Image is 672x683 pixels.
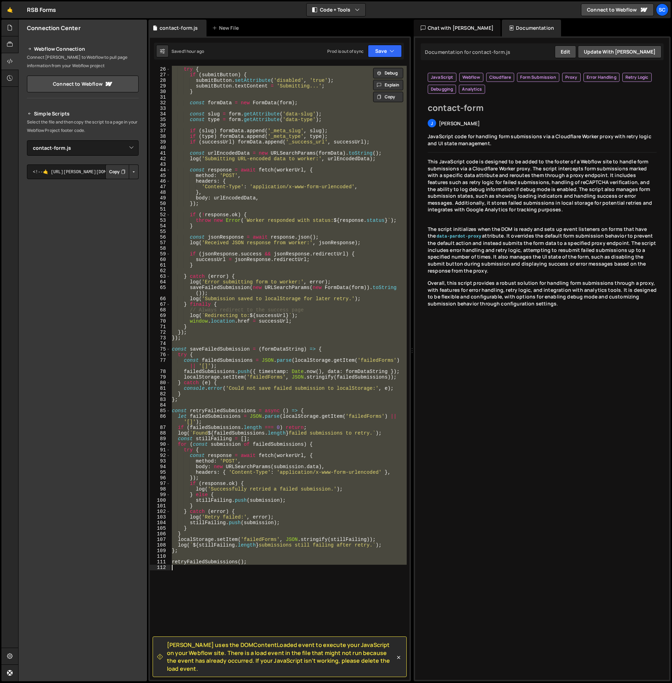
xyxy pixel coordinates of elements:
[150,156,170,162] div: 42
[150,486,170,492] div: 98
[150,352,170,358] div: 76
[428,102,657,113] h2: contact-form
[150,139,170,145] div: 39
[150,83,170,89] div: 29
[150,436,170,442] div: 89
[150,128,170,134] div: 37
[150,565,170,570] div: 112
[150,335,170,341] div: 73
[150,559,170,565] div: 111
[462,75,480,80] span: Webflow
[150,150,170,156] div: 41
[27,45,139,53] h2: Webflow Connection
[150,324,170,330] div: 71
[431,120,433,126] span: J
[184,48,204,54] div: 1 hour ago
[431,75,453,80] span: JavaScript
[150,481,170,486] div: 97
[150,374,170,380] div: 79
[587,75,616,80] span: Error Handling
[150,100,170,106] div: 32
[656,3,668,16] a: Sc
[150,201,170,206] div: 50
[150,414,170,425] div: 86
[171,48,204,54] div: Saved
[502,20,561,36] div: Documentation
[150,514,170,520] div: 103
[150,453,170,458] div: 92
[327,48,364,54] div: Prod is out of sync
[160,24,198,31] div: contact-form.js
[150,279,170,285] div: 64
[150,341,170,346] div: 74
[150,442,170,447] div: 90
[27,76,139,92] a: Connect to Webflow
[368,45,402,57] button: Save
[150,458,170,464] div: 93
[150,408,170,414] div: 85
[27,53,139,70] p: Connect [PERSON_NAME] to Webflow to pull page information from your Webflow project
[27,110,139,118] h2: Simple Scripts
[27,191,139,254] iframe: YouTube video player
[150,190,170,195] div: 48
[150,94,170,100] div: 31
[150,358,170,369] div: 77
[150,498,170,503] div: 100
[150,307,170,313] div: 68
[373,68,403,78] button: Debug
[565,75,577,80] span: Proxy
[150,134,170,139] div: 38
[150,464,170,470] div: 94
[150,537,170,542] div: 107
[150,257,170,262] div: 60
[150,554,170,559] div: 110
[439,120,480,127] span: [PERSON_NAME]
[150,72,170,78] div: 27
[428,280,657,307] p: Overall, this script provides a robust solution for handling form submissions through a proxy, wi...
[150,430,170,436] div: 88
[150,520,170,526] div: 104
[150,78,170,83] div: 28
[428,158,657,213] p: This JavaScript code is designed to be added to the footer of a Webflow site to handle form submi...
[167,641,395,673] span: [PERSON_NAME] uses the DOMContentLoaded event to execute your JavaScript on your Webflow site. Th...
[150,251,170,257] div: 59
[150,318,170,324] div: 70
[150,397,170,402] div: 83
[150,89,170,94] div: 30
[27,118,139,135] p: Select the file and then copy the script to a page in your Webflow Project footer code.
[27,24,80,32] h2: Connection Center
[150,285,170,296] div: 65
[150,167,170,173] div: 44
[150,173,170,178] div: 45
[150,386,170,391] div: 81
[581,3,654,16] a: Connect to Webflow
[150,206,170,212] div: 51
[150,470,170,475] div: 95
[27,258,139,321] iframe: YouTube video player
[150,391,170,397] div: 82
[150,240,170,246] div: 57
[150,218,170,223] div: 53
[150,503,170,509] div: 101
[150,195,170,201] div: 49
[150,509,170,514] div: 102
[150,402,170,408] div: 84
[462,86,482,92] span: Analytics
[150,548,170,554] div: 109
[150,246,170,251] div: 58
[373,80,403,90] button: Explain
[150,380,170,386] div: 80
[150,162,170,167] div: 43
[150,117,170,122] div: 35
[578,45,661,58] button: Update with [PERSON_NAME]
[105,164,129,179] button: Copy
[1,1,19,18] a: 🤙
[105,164,139,179] div: Button group with nested dropdown
[27,164,139,179] textarea: <!--🤙 [URL][PERSON_NAME][DOMAIN_NAME]> <script>document.addEventListener("DOMContentLoaded", func...
[555,45,576,58] button: Edit
[150,346,170,352] div: 75
[150,526,170,531] div: 105
[436,234,482,239] code: data-pardot-proxy
[150,229,170,234] div: 55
